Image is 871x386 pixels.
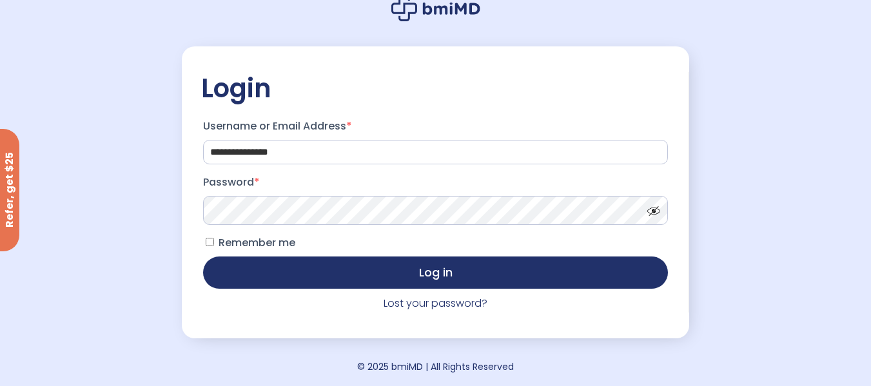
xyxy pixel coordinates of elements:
[203,256,667,289] button: Log in
[203,172,667,193] label: Password
[357,358,514,376] div: © 2025 bmiMD | All Rights Reserved
[384,296,487,311] a: Lost your password?
[203,116,667,137] label: Username or Email Address
[201,72,669,104] h2: Login
[206,238,214,246] input: Remember me
[219,235,295,250] span: Remember me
